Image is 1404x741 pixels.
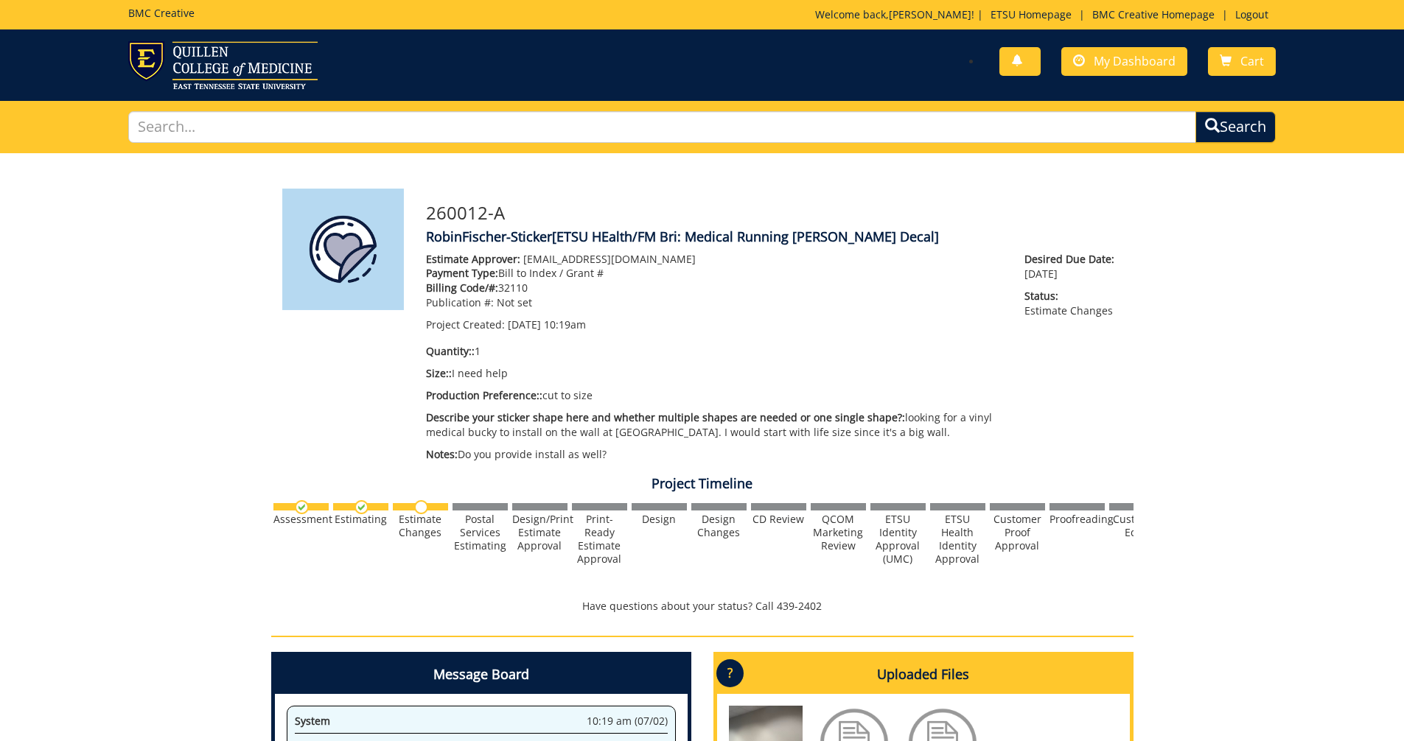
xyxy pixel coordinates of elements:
[128,111,1197,143] input: Search...
[426,366,1003,381] p: I need help
[271,477,1134,491] h4: Project Timeline
[271,599,1134,614] p: Have questions about your status? Call 439-2402
[1240,53,1264,69] span: Cart
[1024,289,1122,318] p: Estimate Changes
[275,656,688,694] h4: Message Board
[393,513,448,539] div: Estimate Changes
[716,659,744,687] p: ?
[426,252,520,266] span: Estimate Approver:
[1085,7,1222,21] a: BMC Creative Homepage
[426,203,1122,222] h3: 260012-A
[1061,47,1187,76] a: My Dashboard
[815,7,1276,22] p: Welcome back, ! | | |
[426,410,1003,440] p: looking for a vinyl medical bucky to install on the wall at [GEOGRAPHIC_DATA]. I would start with...
[426,366,452,380] span: Size::
[426,388,1003,403] p: cut to size
[691,513,747,539] div: Design Changes
[426,447,1003,462] p: Do you provide install as well?
[128,41,318,89] img: ETSU logo
[282,189,404,310] img: Product featured image
[751,513,806,526] div: CD Review
[295,500,309,514] img: checkmark
[1094,53,1176,69] span: My Dashboard
[717,656,1130,694] h4: Uploaded Files
[572,513,627,566] div: Print-Ready Estimate Approval
[497,295,532,309] span: Not set
[453,513,508,552] div: Postal Services Estimating
[273,513,329,526] div: Assessment
[870,513,926,566] div: ETSU Identity Approval (UMC)
[1195,111,1276,143] button: Search
[1024,252,1122,267] span: Desired Due Date:
[1208,47,1276,76] a: Cart
[632,513,687,526] div: Design
[426,344,475,358] span: Quantity::
[426,281,1003,295] p: 32110
[426,447,458,461] span: Notes:
[1024,252,1122,281] p: [DATE]
[426,410,905,424] span: Describe your sticker shape here and whether multiple shapes are needed or one single shape?:
[426,295,494,309] span: Publication #:
[414,500,428,514] img: no
[426,344,1003,359] p: 1
[1228,7,1276,21] a: Logout
[295,714,330,728] span: System
[983,7,1079,21] a: ETSU Homepage
[426,266,1003,281] p: Bill to Index / Grant #
[990,513,1045,552] div: Customer Proof Approval
[355,500,369,514] img: checkmark
[512,513,567,552] div: Design/Print Estimate Approval
[128,7,195,18] h5: BMC Creative
[426,388,542,402] span: Production Preference::
[930,513,985,566] div: ETSU Health Identity Approval
[333,513,388,526] div: Estimating
[426,266,498,280] span: Payment Type:
[1049,513,1105,526] div: Proofreading
[1024,289,1122,303] span: Status:
[426,230,1122,245] h4: RobinFischer-Sticker
[426,317,505,331] span: Project Created:
[426,281,498,295] span: Billing Code/#:
[508,317,586,331] span: [DATE] 10:19am
[889,7,971,21] a: [PERSON_NAME]
[587,714,668,728] span: 10:19 am (07/02)
[552,228,939,245] span: [ETSU HEalth/FM Bri: Medical Running [PERSON_NAME] Decal]
[1109,513,1164,539] div: Customer Edits
[426,252,1003,267] p: [EMAIL_ADDRESS][DOMAIN_NAME]
[811,513,866,552] div: QCOM Marketing Review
